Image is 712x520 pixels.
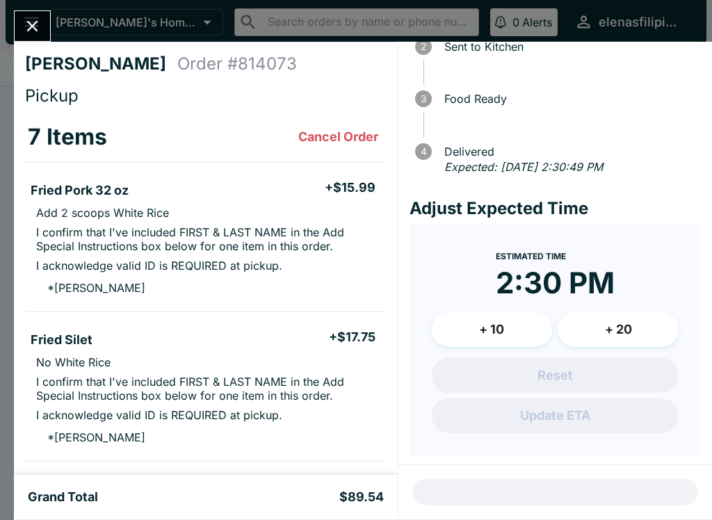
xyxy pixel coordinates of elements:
[25,54,177,74] h4: [PERSON_NAME]
[36,206,169,220] p: Add 2 scoops White Rice
[421,41,426,52] text: 2
[293,123,384,151] button: Cancel Order
[28,123,107,151] h3: 7 Items
[36,430,145,444] p: * [PERSON_NAME]
[420,146,426,157] text: 4
[444,160,603,174] em: Expected: [DATE] 2:30:49 PM
[36,375,375,403] p: I confirm that I've included FIRST & LAST NAME in the Add Special Instructions box below for one ...
[325,179,375,196] h5: + $15.99
[437,92,701,105] span: Food Ready
[177,54,297,74] h4: Order # 814073
[36,259,282,273] p: I acknowledge valid ID is REQUIRED at pickup.
[421,93,426,104] text: 3
[558,312,679,347] button: + 20
[36,355,111,369] p: No White Rice
[36,408,282,422] p: I acknowledge valid ID is REQUIRED at pickup.
[496,251,566,261] span: Estimated Time
[496,265,615,301] time: 2:30 PM
[432,312,553,347] button: + 10
[31,332,92,348] h5: Fried Silet
[15,11,50,41] button: Close
[31,182,129,199] h5: Fried Pork 32 oz
[410,198,701,219] h4: Adjust Expected Time
[329,329,375,346] h5: + $17.75
[28,489,98,505] h5: Grand Total
[36,281,145,295] p: * [PERSON_NAME]
[339,489,384,505] h5: $89.54
[25,86,79,106] span: Pickup
[437,145,701,158] span: Delivered
[437,40,701,53] span: Sent to Kitchen
[36,225,375,253] p: I confirm that I've included FIRST & LAST NAME in the Add Special Instructions box below for one ...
